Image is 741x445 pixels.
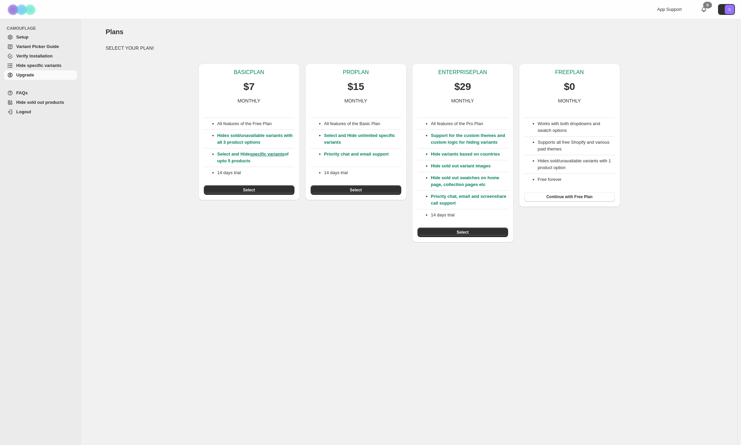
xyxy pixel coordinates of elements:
p: ENTERPRISE PLAN [438,69,487,76]
span: Verify Installation [16,53,53,58]
p: Select and Hide of upto 5 products [217,151,294,164]
p: Hide variants based on countries [431,151,508,158]
span: Select [350,187,362,193]
button: Select [417,228,508,237]
a: FAQs [4,88,77,98]
p: PRO PLAN [343,69,368,76]
p: Priority chat, email and screenshare call support [431,193,508,207]
span: Select [243,187,255,193]
span: Logout [16,109,31,114]
p: MONTHLY [451,97,474,104]
p: MONTHLY [558,97,581,104]
a: 0 [700,6,707,13]
li: Supports all free Shopify and various paid themes [538,139,615,153]
p: BASIC PLAN [234,69,264,76]
li: Free forever [538,176,615,183]
a: Hide sold out products [4,98,77,107]
p: MONTHLY [238,97,260,104]
span: Continue with Free Plan [546,194,593,200]
span: Upgrade [16,72,34,77]
span: Avatar with initials S [725,5,734,14]
p: All features of the Free Plan [217,120,294,127]
button: Avatar with initials S [718,4,735,15]
p: 14 days trial [217,169,294,176]
p: Support for the custom themes and custom logic for hiding variants [431,132,508,146]
span: Setup [16,34,28,40]
p: SELECT YOUR PLAN! [106,45,713,51]
p: Hides sold/unavailable variants with all 3 product options [217,132,294,146]
a: Upgrade [4,70,77,80]
p: All features of the Pro Plan [431,120,508,127]
p: Priority chat and email support [324,151,401,164]
button: Select [204,185,294,195]
span: Select [457,230,469,235]
p: $15 [348,80,364,93]
p: All features of the Basic Plan [324,120,401,127]
span: FAQs [16,90,28,95]
p: Select and Hide unlimited specific variants [324,132,401,146]
a: specific variants [250,151,284,157]
a: Setup [4,32,77,42]
a: Verify Installation [4,51,77,61]
p: Hide sold out variant images [431,163,508,169]
p: MONTHLY [344,97,367,104]
a: Hide specific variants [4,61,77,70]
p: $29 [454,80,471,93]
p: $7 [243,80,255,93]
button: Continue with Free Plan [524,192,615,202]
span: Variant Picker Guide [16,44,59,49]
p: FREE PLAN [555,69,583,76]
text: S [728,7,731,11]
a: Variant Picker Guide [4,42,77,51]
span: CAMOUFLAGE [7,26,78,31]
span: Hide specific variants [16,63,62,68]
button: Select [311,185,401,195]
p: $0 [564,80,575,93]
a: Logout [4,107,77,117]
p: Hide sold out swatches on home page, collection pages etc [431,174,508,188]
li: Works with both dropdowns and swatch options [538,120,615,134]
p: 14 days trial [431,212,508,218]
span: Hide sold out products [16,100,64,105]
span: Plans [106,28,123,36]
li: Hides sold/unavailable variants with 1 product option [538,158,615,171]
div: 0 [703,2,712,8]
p: 14 days trial [324,169,401,176]
img: Camouflage [5,0,39,19]
span: App Support [657,7,682,12]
